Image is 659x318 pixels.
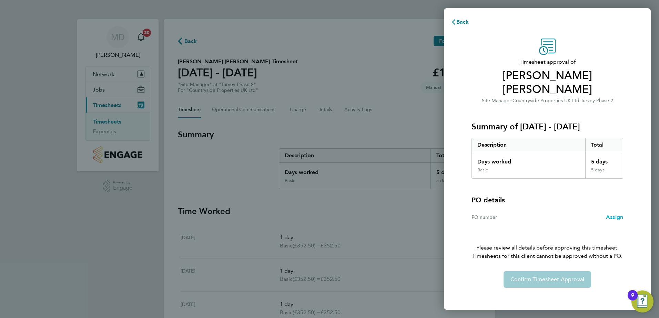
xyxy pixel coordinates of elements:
[456,19,469,25] span: Back
[472,121,623,132] h3: Summary of [DATE] - [DATE]
[472,213,547,221] div: PO number
[585,152,623,167] div: 5 days
[463,227,631,260] p: Please review all details before approving this timesheet.
[511,98,513,104] span: ·
[631,290,653,312] button: Open Resource Center, 9 new notifications
[463,252,631,260] span: Timesheets for this client cannot be approved without a PO.
[472,138,585,152] div: Description
[581,98,613,104] span: Turvey Phase 2
[579,98,581,104] span: ·
[472,152,585,167] div: Days worked
[482,98,511,104] span: Site Manager
[444,15,476,29] button: Back
[606,214,623,220] span: Assign
[513,98,579,104] span: Countryside Properties UK Ltd
[606,213,623,221] a: Assign
[477,167,488,173] div: Basic
[585,138,623,152] div: Total
[472,58,623,66] span: Timesheet approval of
[472,138,623,179] div: Summary of 22 - 28 Sep 2025
[472,69,623,96] span: [PERSON_NAME] [PERSON_NAME]
[585,167,623,178] div: 5 days
[472,195,505,205] h4: PO details
[631,295,634,304] div: 9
